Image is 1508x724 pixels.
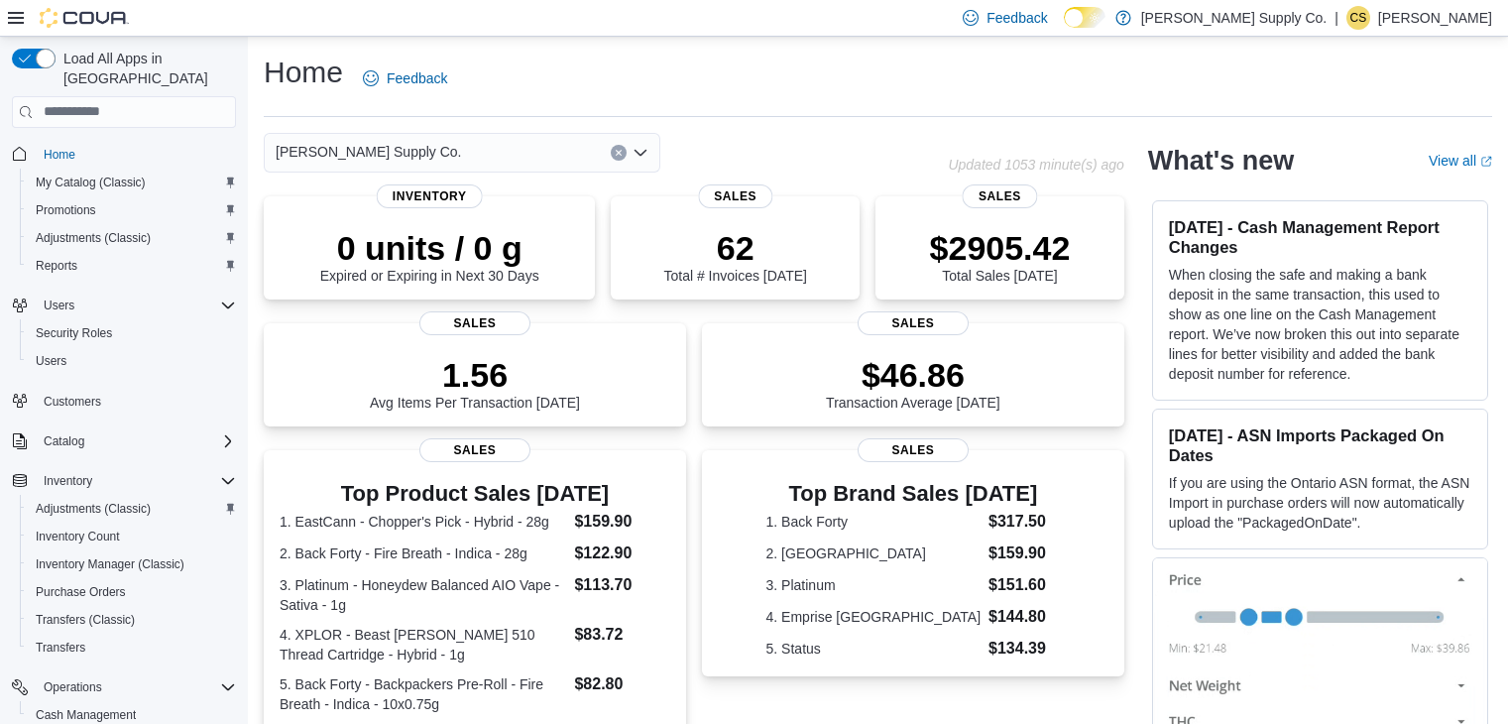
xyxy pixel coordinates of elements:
span: Dark Mode [1064,28,1065,29]
button: Home [4,140,244,169]
a: Home [36,143,83,167]
span: Adjustments (Classic) [36,501,151,517]
button: Users [4,292,244,319]
a: Transfers [28,636,93,660]
button: Inventory Manager (Classic) [20,550,244,578]
span: Inventory Manager (Classic) [28,552,236,576]
img: Cova [40,8,129,28]
dt: 5. Status [766,639,982,659]
dt: 5. Back Forty - Backpackers Pre-Roll - Fire Breath - Indica - 10x0.75g [280,674,566,714]
span: Purchase Orders [28,580,236,604]
button: Open list of options [633,145,648,161]
dd: $317.50 [988,510,1060,534]
p: | [1334,6,1338,30]
button: Inventory Count [20,523,244,550]
button: Transfers (Classic) [20,606,244,634]
div: Avg Items Per Transaction [DATE] [370,355,580,411]
a: Reports [28,254,85,278]
button: Reports [20,252,244,280]
dt: 4. XPLOR - Beast [PERSON_NAME] 510 Thread Cartridge - Hybrid - 1g [280,625,566,664]
span: Adjustments (Classic) [28,497,236,521]
div: Charisma Santos [1346,6,1370,30]
span: Sales [858,438,969,462]
dt: 2. Back Forty - Fire Breath - Indica - 28g [280,543,566,563]
button: Security Roles [20,319,244,347]
button: Inventory [36,469,100,493]
button: Users [20,347,244,375]
div: Total Sales [DATE] [930,228,1071,284]
div: Expired or Expiring in Next 30 Days [320,228,539,284]
span: Inventory Manager (Classic) [36,556,184,572]
p: $2905.42 [930,228,1071,268]
button: Catalog [4,427,244,455]
a: Transfers (Classic) [28,608,143,632]
p: Updated 1053 minute(s) ago [948,157,1123,173]
span: Purchase Orders [36,584,126,600]
span: Sales [858,311,969,335]
a: Purchase Orders [28,580,134,604]
span: Inventory [36,469,236,493]
p: 1.56 [370,355,580,395]
p: When closing the safe and making a bank deposit in the same transaction, this used to show as one... [1169,265,1471,384]
span: Transfers (Classic) [36,612,135,628]
button: Inventory [4,467,244,495]
button: Adjustments (Classic) [20,224,244,252]
dt: 3. Platinum - Honeydew Balanced AIO Vape - Sativa - 1g [280,575,566,615]
dt: 1. EastCann - Chopper's Pick - Hybrid - 28g [280,512,566,532]
a: Adjustments (Classic) [28,226,159,250]
p: [PERSON_NAME] [1378,6,1492,30]
span: Sales [419,311,530,335]
span: Cash Management [36,707,136,723]
button: Transfers [20,634,244,662]
svg: External link [1480,156,1492,168]
a: Inventory Manager (Classic) [28,552,192,576]
dd: $83.72 [574,623,669,647]
button: Catalog [36,429,92,453]
dd: $144.80 [988,605,1060,629]
dt: 2. [GEOGRAPHIC_DATA] [766,543,982,563]
span: Users [36,294,236,317]
span: Promotions [28,198,236,222]
span: My Catalog (Classic) [36,175,146,190]
h1: Home [264,53,343,92]
a: Inventory Count [28,525,128,548]
h3: [DATE] - ASN Imports Packaged On Dates [1169,425,1471,465]
span: Adjustments (Classic) [36,230,151,246]
button: My Catalog (Classic) [20,169,244,196]
a: My Catalog (Classic) [28,171,154,194]
span: Customers [36,389,236,414]
span: Sales [419,438,530,462]
span: Adjustments (Classic) [28,226,236,250]
input: Dark Mode [1064,7,1105,28]
span: Catalog [44,433,84,449]
span: Home [36,142,236,167]
p: 62 [663,228,806,268]
a: Customers [36,390,109,414]
span: Inventory Count [28,525,236,548]
span: Operations [44,679,102,695]
div: Transaction Average [DATE] [826,355,1000,411]
dt: 3. Platinum [766,575,982,595]
span: Sales [963,184,1037,208]
a: Adjustments (Classic) [28,497,159,521]
dd: $151.60 [988,573,1060,597]
p: If you are using the Ontario ASN format, the ASN Import in purchase orders will now automatically... [1169,473,1471,533]
span: Transfers [28,636,236,660]
span: Transfers [36,640,85,656]
span: CS [1350,6,1367,30]
span: Users [28,349,236,373]
p: 0 units / 0 g [320,228,539,268]
button: Users [36,294,82,317]
dd: $82.80 [574,672,669,696]
p: $46.86 [826,355,1000,395]
button: Clear input [611,145,627,161]
span: Users [44,298,74,313]
span: Reports [28,254,236,278]
h3: Top Brand Sales [DATE] [766,482,1061,506]
span: Promotions [36,202,96,218]
a: View allExternal link [1429,153,1492,169]
span: Security Roles [36,325,112,341]
span: Home [44,147,75,163]
span: Inventory [377,184,483,208]
a: Users [28,349,74,373]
